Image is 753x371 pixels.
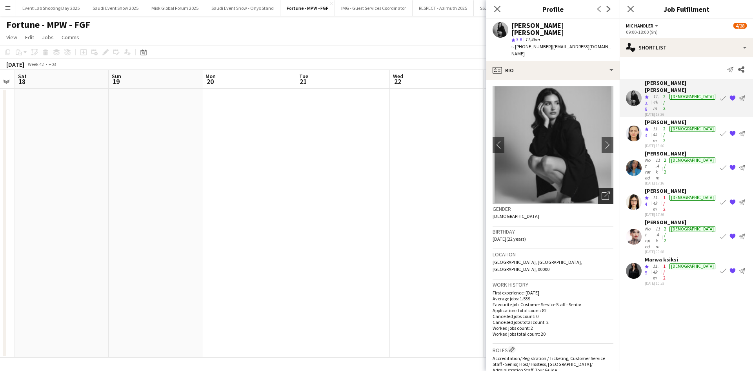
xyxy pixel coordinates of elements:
[645,143,717,148] div: [DATE] 13:46
[16,0,86,16] button: Event Lab Shooting Day 2025
[145,0,205,16] button: Misk Global Forum 2025
[651,126,662,143] div: 11.4km
[17,77,27,86] span: 18
[493,296,613,302] p: Average jobs: 1.539
[62,34,79,41] span: Comms
[6,34,17,41] span: View
[669,157,715,163] div: [DEMOGRAPHIC_DATA]
[645,181,717,186] div: [DATE] 17:16
[112,73,121,80] span: Sun
[493,205,613,212] h3: Gender
[413,0,474,16] button: RESPECT - Azimuth 2025
[626,23,653,29] span: Mic Handler
[474,0,506,16] button: SS24 - VIB
[620,4,753,14] h3: Job Fulfilment
[645,150,717,157] div: [PERSON_NAME]
[645,157,654,181] div: Not rated
[524,37,541,42] span: 11.4km
[205,0,280,16] button: Saudi Event Show - Onyx Stand
[620,38,753,57] div: Shortlist
[598,188,613,204] div: Open photos pop-in
[645,269,647,275] span: 5
[486,4,620,14] h3: Profile
[663,93,666,111] app-skills-label: 2/2
[645,132,647,138] span: 3
[493,228,613,235] h3: Birthday
[645,226,654,249] div: Not rated
[493,307,613,313] p: Applications total count: 82
[645,201,647,207] span: 4
[335,0,413,16] button: IMG - Guest Services Coordinator
[493,313,613,319] p: Cancelled jobs count: 0
[645,119,717,126] div: [PERSON_NAME]
[493,345,613,354] h3: Roles
[645,187,717,194] div: [PERSON_NAME]
[663,126,666,143] app-skills-label: 2/2
[493,325,613,331] p: Worked jobs count: 2
[493,290,613,296] p: First experience: [DATE]
[626,23,660,29] button: Mic Handler
[42,34,54,41] span: Jobs
[493,259,582,272] span: [GEOGRAPHIC_DATA], [GEOGRAPHIC_DATA], [GEOGRAPHIC_DATA], 00000
[654,226,662,249] div: 11.4km
[645,100,648,112] span: 3.8
[626,29,747,35] div: 09:00-18:00 (9h)
[298,77,308,86] span: 21
[664,226,666,243] app-skills-label: 2/2
[493,281,613,288] h3: Work history
[493,331,613,337] p: Worked jobs total count: 20
[651,263,662,281] div: 11.4km
[299,73,308,80] span: Tue
[49,61,56,67] div: +03
[664,157,666,175] app-skills-label: 2/2
[493,86,613,204] img: Crew avatar or photo
[206,73,216,80] span: Mon
[493,251,613,258] h3: Location
[669,226,715,232] div: [DEMOGRAPHIC_DATA]
[645,112,717,117] div: [DATE] 13:36
[663,194,666,212] app-skills-label: 1/2
[669,126,715,132] div: [DEMOGRAPHIC_DATA]
[663,263,666,281] app-skills-label: 1/2
[511,44,611,57] span: | [EMAIL_ADDRESS][DOMAIN_NAME]
[511,22,613,36] div: [PERSON_NAME] [PERSON_NAME]
[645,79,717,93] div: [PERSON_NAME] [PERSON_NAME]
[26,61,45,67] span: Week 42
[651,93,662,112] div: 11.4km
[25,34,34,41] span: Edit
[493,213,539,219] span: [DEMOGRAPHIC_DATA]
[669,263,715,269] div: [DEMOGRAPHIC_DATA]
[393,73,403,80] span: Wed
[86,0,145,16] button: Saudi Event Show 2025
[493,302,613,307] p: Favourite job: Customer Service Staff - Senior
[486,77,497,86] span: 23
[18,73,27,80] span: Sat
[280,0,335,16] button: Fortune - MPW - FGF
[6,19,90,31] h1: Fortune - MPW - FGF
[39,32,57,42] a: Jobs
[493,319,613,325] p: Cancelled jobs total count: 2
[645,212,717,217] div: [DATE] 17:56
[645,219,717,226] div: [PERSON_NAME]
[654,157,662,181] div: 11.4km
[6,60,24,68] div: [DATE]
[486,61,620,80] div: Bio
[645,249,717,254] div: [DATE] 00:48
[58,32,82,42] a: Comms
[733,23,747,29] span: 4/28
[669,195,715,201] div: [DEMOGRAPHIC_DATA]
[516,37,522,42] span: 3.8
[3,32,20,42] a: View
[645,256,717,263] div: Marwa ksiksi
[669,94,715,100] div: [DEMOGRAPHIC_DATA]
[22,32,37,42] a: Edit
[645,281,717,286] div: [DATE] 10:53
[204,77,216,86] span: 20
[392,77,403,86] span: 22
[493,236,526,242] span: [DATE] (22 years)
[111,77,121,86] span: 19
[511,44,552,49] span: t. [PHONE_NUMBER]
[651,194,662,212] div: 11.4km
